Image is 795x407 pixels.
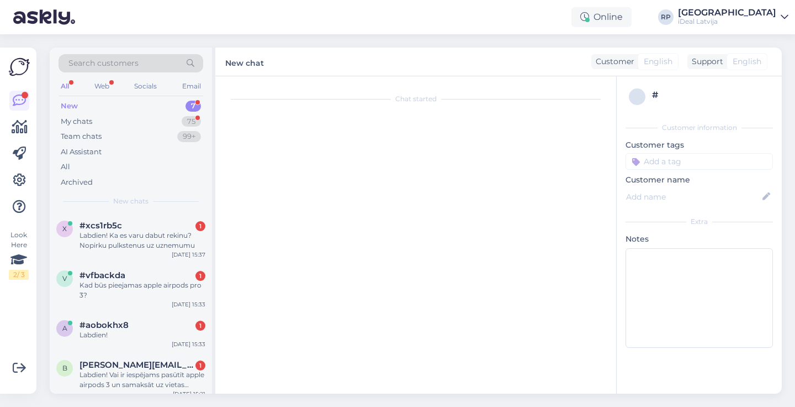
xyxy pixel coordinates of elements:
[79,231,205,251] div: Labdien! Ka es varu dabut rekinu? Nopirku pulkstenus uz uznemumu
[113,196,149,206] span: New chats
[687,56,723,67] div: Support
[678,8,788,26] a: [GEOGRAPHIC_DATA]iDeal Latvija
[62,324,67,332] span: a
[79,320,129,330] span: #aobokhx8
[733,56,761,67] span: English
[61,161,70,173] div: All
[79,360,194,370] span: beatrise.eglinska@gmail.com
[225,54,264,69] label: New chat
[591,56,634,67] div: Customer
[62,364,67,372] span: b
[92,79,112,93] div: Web
[195,271,205,281] div: 1
[626,123,773,133] div: Customer information
[9,230,29,280] div: Look Here
[182,116,201,127] div: 75
[626,174,773,186] p: Customer name
[177,131,201,142] div: 99+
[678,17,776,26] div: iDeal Latvija
[626,139,773,151] p: Customer tags
[79,221,122,231] span: #xcs1rb5c
[61,116,92,127] div: My chats
[61,177,93,188] div: Archived
[180,79,203,93] div: Email
[652,88,770,102] div: #
[195,361,205,371] div: 1
[61,101,78,112] div: New
[195,321,205,331] div: 1
[9,270,29,280] div: 2 / 3
[79,280,205,300] div: Kad būs pieejamas apple airpods pro 3?
[79,370,205,390] div: Labdien! Vai ir iespējams pasūtīt apple airpods 3 un samaksāt uz vietas skaidrā naudā?
[79,330,205,340] div: Labdien!
[132,79,159,93] div: Socials
[59,79,71,93] div: All
[195,221,205,231] div: 1
[172,300,205,309] div: [DATE] 15:33
[626,233,773,245] p: Notes
[62,225,67,233] span: x
[61,147,102,158] div: AI Assistant
[172,251,205,259] div: [DATE] 15:37
[9,56,30,77] img: Askly Logo
[626,153,773,170] input: Add a tag
[185,101,201,112] div: 7
[626,191,760,203] input: Add name
[658,9,674,25] div: RP
[68,58,139,69] span: Search customers
[62,274,67,283] span: v
[226,94,605,104] div: Chat started
[172,340,205,348] div: [DATE] 15:33
[644,56,672,67] span: English
[79,270,125,280] span: #vfbackda
[626,217,773,227] div: Extra
[173,390,205,398] div: [DATE] 15:21
[61,131,102,142] div: Team chats
[571,7,632,27] div: Online
[678,8,776,17] div: [GEOGRAPHIC_DATA]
